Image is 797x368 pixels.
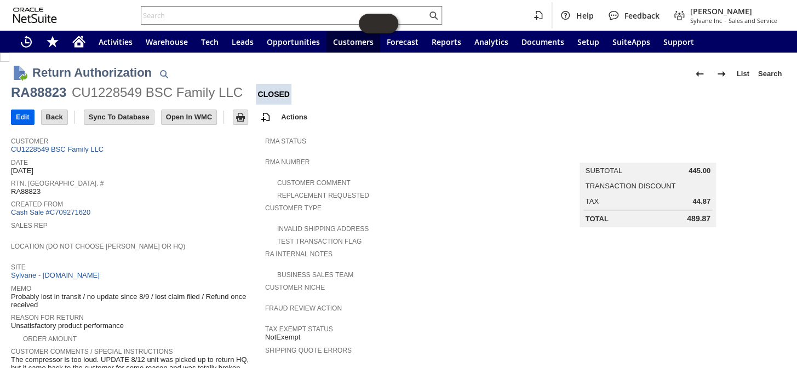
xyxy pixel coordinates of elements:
[425,31,468,53] a: Reports
[580,145,715,163] caption: Summary
[234,111,247,124] img: Print
[11,314,84,321] a: Reason For Return
[259,111,272,124] img: add-record.svg
[277,238,362,245] a: Test Transaction Flag
[84,110,154,124] input: Sync To Database
[11,180,104,187] a: Rtn. [GEOGRAPHIC_DATA]. #
[265,347,352,354] a: Shipping Quote Errors
[20,35,33,48] svg: Recent Records
[265,158,309,166] a: RMA Number
[13,8,57,23] svg: logo
[585,197,598,205] a: Tax
[326,31,380,53] a: Customers
[724,16,726,25] span: -
[92,31,139,53] a: Activities
[11,285,31,292] a: Memo
[141,9,427,22] input: Search
[232,37,254,47] span: Leads
[687,214,710,223] span: 489.87
[521,37,564,47] span: Documents
[690,16,722,25] span: Sylvane Inc
[201,37,219,47] span: Tech
[11,137,48,145] a: Customer
[39,31,66,53] div: Shortcuts
[11,200,63,208] a: Created From
[380,31,425,53] a: Forecast
[265,284,325,291] a: Customer Niche
[265,137,306,145] a: RMA Status
[11,187,41,196] span: RA88823
[225,31,260,53] a: Leads
[265,325,333,333] a: Tax Exempt Status
[23,335,77,343] a: Order Amount
[99,37,133,47] span: Activities
[277,271,353,279] a: Business Sales Team
[515,31,571,53] a: Documents
[11,84,66,101] div: RA88823
[474,37,508,47] span: Analytics
[729,16,777,25] span: Sales and Service
[657,31,701,53] a: Support
[277,179,351,187] a: Customer Comment
[11,243,185,250] a: Location (Do Not Choose [PERSON_NAME] or HQ)
[265,250,332,258] a: RA Internal Notes
[256,84,291,105] div: Closed
[139,31,194,53] a: Warehouse
[265,204,322,212] a: Customer Type
[72,84,243,101] div: CU1228549 BSC Family LLC
[732,65,754,83] a: List
[606,31,657,53] a: SuiteApps
[692,197,710,206] span: 44.87
[194,31,225,53] a: Tech
[754,65,786,83] a: Search
[11,292,260,309] span: Probably lost in transit / no update since 8/9 / lost claim filed / Refund once received
[277,192,369,199] a: Replacement Requested
[46,35,59,48] svg: Shortcuts
[66,31,92,53] a: Home
[11,348,173,355] a: Customer Comments / Special Instructions
[576,10,594,21] span: Help
[427,9,440,22] svg: Search
[577,37,599,47] span: Setup
[157,67,170,81] img: Quick Find
[624,10,660,21] span: Feedback
[233,110,248,124] input: Print
[11,145,106,153] a: CU1228549 BSC Family LLC
[715,67,728,81] img: Next
[432,37,461,47] span: Reports
[146,37,188,47] span: Warehouse
[359,14,398,33] iframe: Click here to launch Oracle Guided Learning Help Panel
[585,182,675,190] a: Transaction Discount
[663,37,694,47] span: Support
[693,67,706,81] img: Previous
[162,110,217,124] input: Open In WMC
[11,159,28,166] a: Date
[32,64,152,82] h1: Return Authorization
[13,31,39,53] a: Recent Records
[571,31,606,53] a: Setup
[690,6,777,16] span: [PERSON_NAME]
[277,225,369,233] a: Invalid Shipping Address
[689,166,710,175] span: 445.00
[468,31,515,53] a: Analytics
[387,37,418,47] span: Forecast
[72,35,85,48] svg: Home
[612,37,650,47] span: SuiteApps
[11,208,90,216] a: Cash Sale #C709271620
[379,14,398,33] span: Oracle Guided Learning Widget. To move around, please hold and drag
[11,271,102,279] a: Sylvane - [DOMAIN_NAME]
[585,215,608,223] a: Total
[267,37,320,47] span: Opportunities
[11,321,124,330] span: Unsatisfactory product performance
[11,166,33,175] span: [DATE]
[265,304,342,312] a: Fraud Review Action
[260,31,326,53] a: Opportunities
[585,166,622,175] a: Subtotal
[265,333,300,342] span: NotExempt
[42,110,67,124] input: Back
[12,110,34,124] input: Edit
[11,263,26,271] a: Site
[333,37,374,47] span: Customers
[277,113,312,121] a: Actions
[11,222,48,229] a: Sales Rep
